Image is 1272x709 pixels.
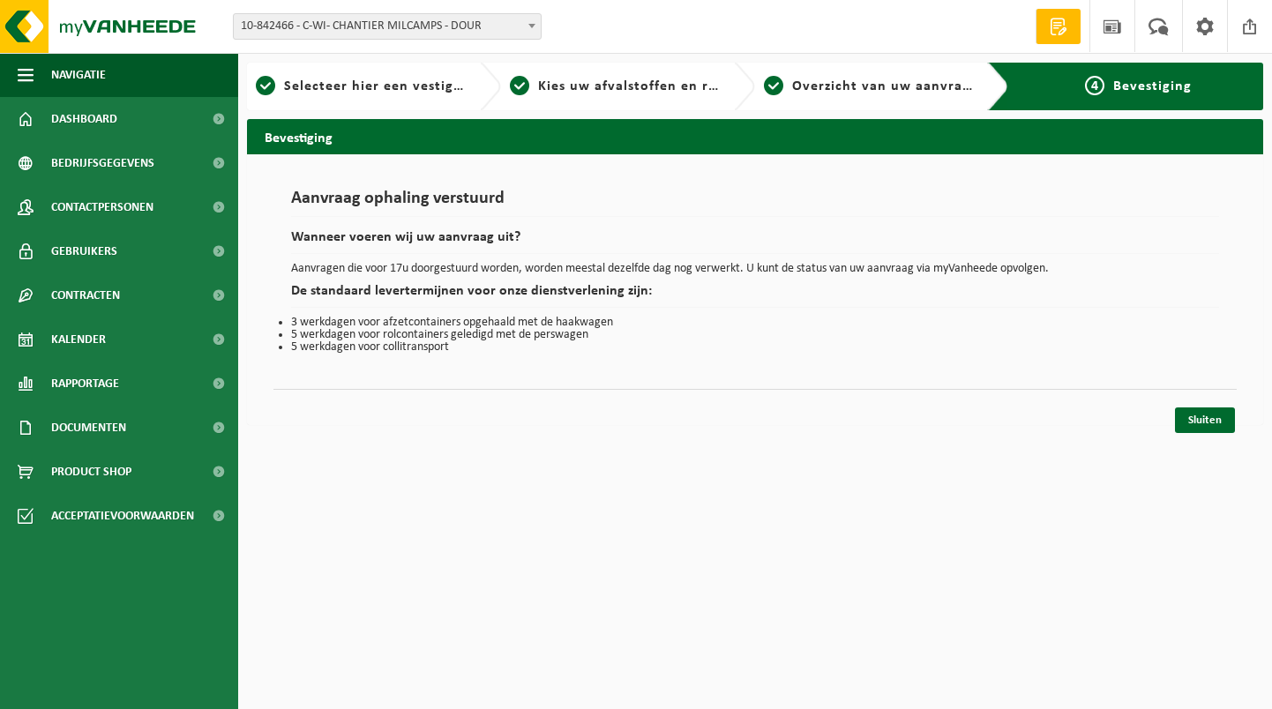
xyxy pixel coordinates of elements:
[291,341,1219,354] li: 5 werkdagen voor collitransport
[538,79,781,93] span: Kies uw afvalstoffen en recipiënten
[1113,79,1192,93] span: Bevestiging
[51,185,153,229] span: Contactpersonen
[764,76,974,97] a: 3Overzicht van uw aanvraag
[51,450,131,494] span: Product Shop
[510,76,529,95] span: 2
[51,53,106,97] span: Navigatie
[256,76,466,97] a: 1Selecteer hier een vestiging
[792,79,978,93] span: Overzicht van uw aanvraag
[51,273,120,317] span: Contracten
[51,362,119,406] span: Rapportage
[510,76,720,97] a: 2Kies uw afvalstoffen en recipiënten
[1085,76,1104,95] span: 4
[233,13,542,40] span: 10-842466 - C-WI- CHANTIER MILCAMPS - DOUR
[291,230,1219,254] h2: Wanneer voeren wij uw aanvraag uit?
[51,97,117,141] span: Dashboard
[1175,407,1235,433] a: Sluiten
[51,494,194,538] span: Acceptatievoorwaarden
[51,229,117,273] span: Gebruikers
[247,119,1263,153] h2: Bevestiging
[51,317,106,362] span: Kalender
[291,284,1219,308] h2: De standaard levertermijnen voor onze dienstverlening zijn:
[291,317,1219,329] li: 3 werkdagen voor afzetcontainers opgehaald met de haakwagen
[291,263,1219,275] p: Aanvragen die voor 17u doorgestuurd worden, worden meestal dezelfde dag nog verwerkt. U kunt de s...
[291,190,1219,217] h1: Aanvraag ophaling verstuurd
[256,76,275,95] span: 1
[291,329,1219,341] li: 5 werkdagen voor rolcontainers geledigd met de perswagen
[764,76,783,95] span: 3
[51,406,126,450] span: Documenten
[284,79,475,93] span: Selecteer hier een vestiging
[51,141,154,185] span: Bedrijfsgegevens
[234,14,541,39] span: 10-842466 - C-WI- CHANTIER MILCAMPS - DOUR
